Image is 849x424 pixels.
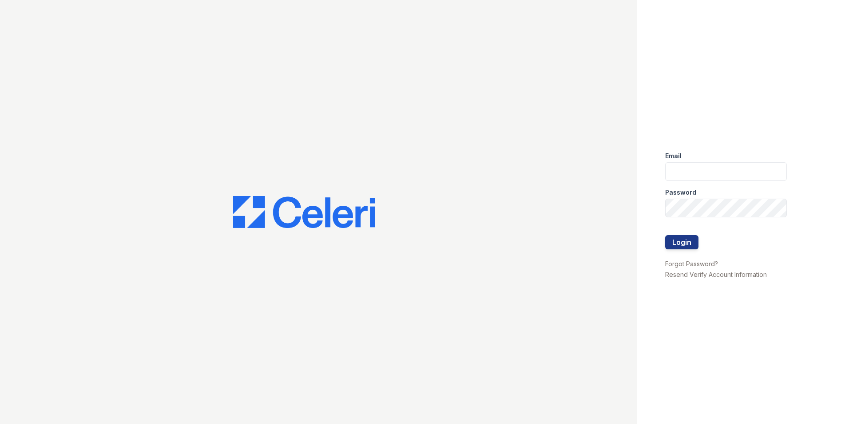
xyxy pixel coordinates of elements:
[665,271,767,278] a: Resend Verify Account Information
[665,188,696,197] label: Password
[233,196,375,228] img: CE_Logo_Blue-a8612792a0a2168367f1c8372b55b34899dd931a85d93a1a3d3e32e68fde9ad4.png
[665,152,682,160] label: Email
[665,260,718,268] a: Forgot Password?
[665,235,698,249] button: Login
